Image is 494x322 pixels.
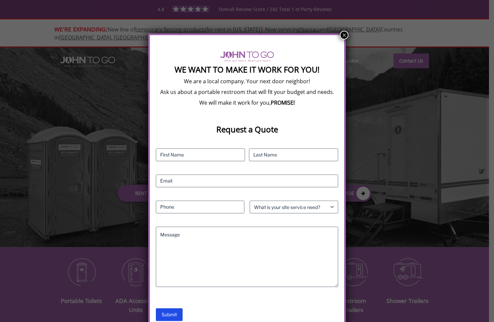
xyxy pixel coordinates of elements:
[156,99,338,106] p: We will make it work for you,
[156,201,244,213] input: Phone
[175,64,319,75] strong: We Want To Make It Work For You!
[156,88,338,96] p: Ask us about a portable restroom that will fit your budget and needs.
[156,175,338,187] input: Email
[156,78,338,85] p: We are a local company. Your next door neighbor!
[271,99,295,106] b: PROMISE!
[340,31,348,39] button: Close
[249,148,338,161] input: Last Name
[216,124,278,135] strong: Request a Quote
[156,308,183,321] input: Submit
[156,148,245,161] input: First Name
[220,51,274,62] img: logo of viptogo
